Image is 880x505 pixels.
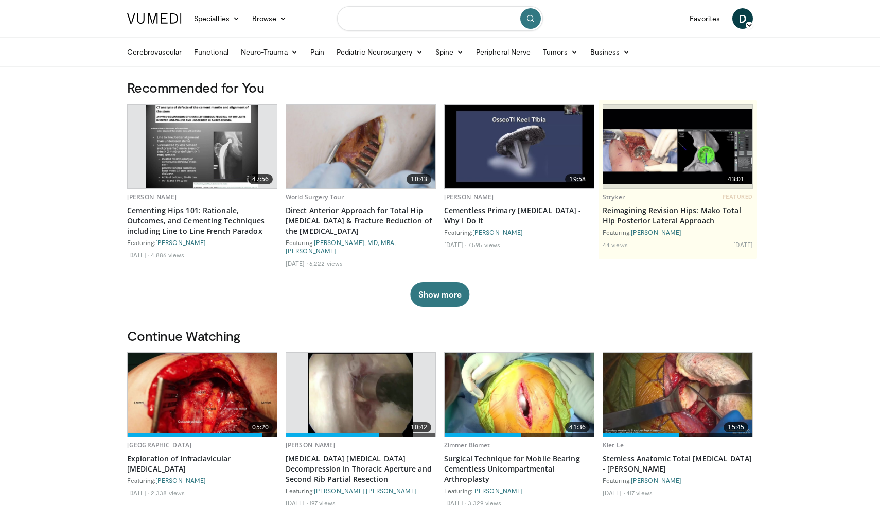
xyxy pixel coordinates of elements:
[468,240,500,249] li: 7,595 views
[235,42,304,62] a: Neuro-Trauma
[246,8,293,29] a: Browse
[472,229,523,236] a: [PERSON_NAME]
[445,105,594,188] a: 19:58
[286,441,336,449] a: [PERSON_NAME]
[603,353,752,437] a: 15:45
[603,240,628,249] li: 44 views
[444,240,466,249] li: [DATE]
[127,251,149,259] li: [DATE]
[470,42,537,62] a: Peripheral Nerve
[445,105,594,188] img: 073631c8-9573-405a-ad78-c2ebec3eb4a5.620x360_q85_upscale.jpg
[603,489,625,497] li: [DATE]
[248,174,273,184] span: 47:56
[444,486,594,495] div: Featuring:
[314,239,394,246] a: [PERSON_NAME], MD, MBA
[127,193,177,201] a: [PERSON_NAME]
[626,489,653,497] li: 417 views
[188,8,246,29] a: Specialties
[128,105,277,188] a: 47:56
[631,477,681,484] a: [PERSON_NAME]
[127,441,191,449] a: [GEOGRAPHIC_DATA]
[733,240,753,249] li: [DATE]
[603,441,624,449] a: Kiet Le
[121,42,188,62] a: Cerebrovascular
[304,42,330,62] a: Pain
[407,422,431,432] span: 10:42
[127,79,753,96] h3: Recommended for You
[286,238,436,255] div: Featuring: ,
[410,282,469,307] button: Show more
[445,353,594,437] a: 41:36
[723,193,753,200] span: FEATURED
[603,205,753,226] a: Reimagining Revision Hips: Mako Total Hip Posterior Lateral Approach
[584,42,637,62] a: Business
[127,454,277,474] a: Exploration of Infraclavicular [MEDICAL_DATA]
[155,239,206,246] a: [PERSON_NAME]
[631,229,681,236] a: [PERSON_NAME]
[603,353,752,437] img: b196fbce-0b0e-4fad-a2fc-487a34c687bc.620x360_q85_upscale.jpg
[286,486,436,495] div: Featuring: ,
[337,6,543,31] input: Search topics, interventions
[407,174,431,184] span: 10:43
[286,353,435,437] a: 10:42
[724,174,748,184] span: 43:01
[603,454,753,474] a: Stemless Anatomic Total [MEDICAL_DATA] - [PERSON_NAME]
[248,422,273,432] span: 05:20
[309,259,343,267] li: 6,222 views
[565,174,590,184] span: 19:58
[603,109,752,184] img: 6632ea9e-2a24-47c5-a9a2-6608124666dc.620x360_q85_upscale.jpg
[366,487,416,494] a: [PERSON_NAME]
[724,422,748,432] span: 15:45
[127,238,277,247] div: Featuring:
[127,205,277,236] a: Cementing Hips 101: Rationale, Outcomes, and Cementing Techniques including Line to Line French P...
[429,42,470,62] a: Spine
[444,193,494,201] a: [PERSON_NAME]
[603,476,753,484] div: Featuring:
[155,477,206,484] a: [PERSON_NAME]
[603,105,752,188] a: 43:01
[603,228,753,236] div: Featuring:
[444,454,594,484] a: Surgical Technique for Mobile Bearing Cementless Unicompartmental Arthroplasty
[444,441,490,449] a: Zimmer Biomet
[444,205,594,226] a: Cementless Primary [MEDICAL_DATA] - Why I Do It
[286,205,436,236] a: Direct Anterior Approach for Total Hip [MEDICAL_DATA] & Fracture Reduction of the [MEDICAL_DATA]
[127,489,149,497] li: [DATE]
[286,105,435,188] img: 1b49c4dc-6725-42ca-b2d9-db8c5331b74b.620x360_q85_upscale.jpg
[286,193,344,201] a: World Surgery Tour
[683,8,726,29] a: Favorites
[146,105,258,188] img: b58c57b4-9187-4c70-8783-e4f7a92b96ca.620x360_q85_upscale.jpg
[151,251,184,259] li: 4,886 views
[565,422,590,432] span: 41:36
[537,42,584,62] a: Tumors
[286,454,436,484] a: [MEDICAL_DATA] [MEDICAL_DATA] Decompression in Thoracic Aperture and Second Rib Partial Resection
[314,487,364,494] a: [PERSON_NAME]
[188,42,235,62] a: Functional
[128,353,277,437] img: d0698c95-0a73-4fcf-8b7e-be100613c413.620x360_q85_upscale.jpg
[151,489,185,497] li: 2,338 views
[330,42,429,62] a: Pediatric Neurosurgery
[286,105,435,188] a: 10:43
[127,327,753,344] h3: Continue Watching
[127,13,182,24] img: VuMedi Logo
[603,193,625,201] a: Stryker
[444,228,594,236] div: Featuring:
[732,8,753,29] a: D
[445,353,594,437] img: 827ba7c0-d001-4ae6-9e1c-6d4d4016a445.620x360_q85_upscale.jpg
[128,353,277,437] a: 05:20
[308,353,413,437] img: 4f37189e-ea3c-4a4a-b024-04893bb95c12.620x360_q85_upscale.jpg
[472,487,523,494] a: [PERSON_NAME]
[286,247,336,254] a: [PERSON_NAME]
[127,476,277,484] div: Featuring:
[286,259,308,267] li: [DATE]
